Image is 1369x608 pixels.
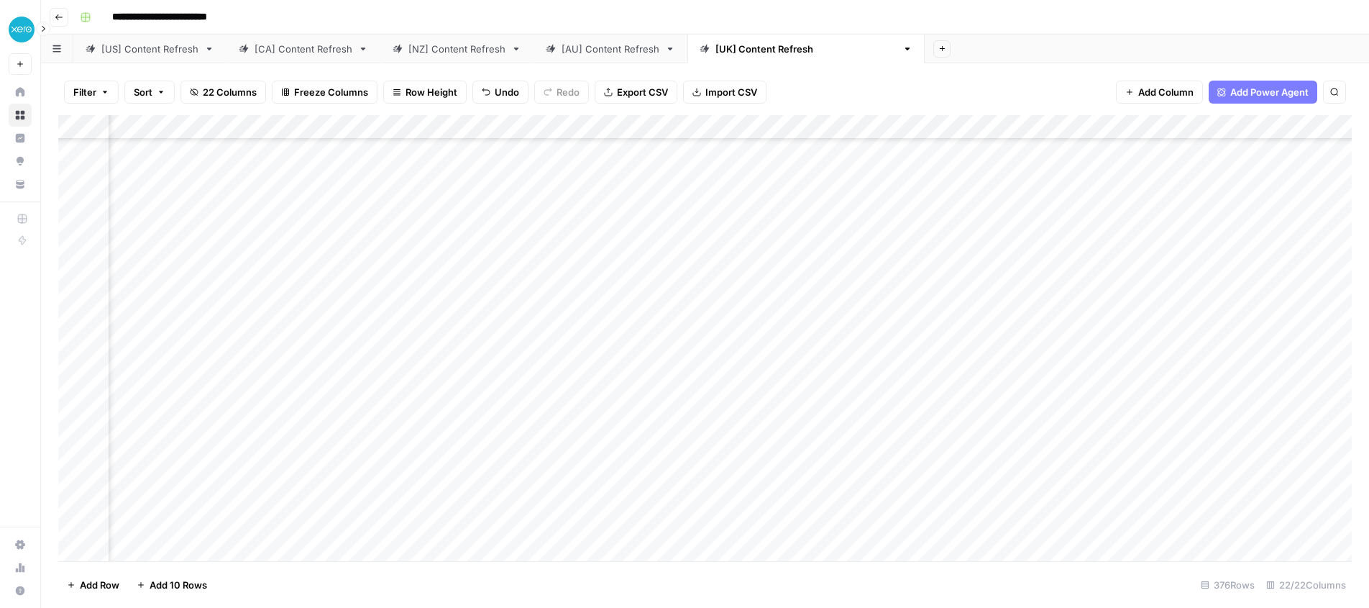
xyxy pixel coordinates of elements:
a: [US] Content Refresh [73,35,226,63]
a: [NZ] Content Refresh [380,35,534,63]
div: 22/22 Columns [1260,573,1352,596]
span: Undo [495,85,519,99]
button: Add Power Agent [1209,81,1317,104]
a: Settings [9,533,32,556]
button: Add Row [58,573,128,596]
span: 22 Columns [203,85,257,99]
img: XeroOps Logo [9,17,35,42]
span: Add Column [1138,85,1194,99]
button: Freeze Columns [272,81,377,104]
button: Workspace: XeroOps [9,12,32,47]
span: Add 10 Rows [150,578,207,592]
a: Opportunities [9,150,32,173]
div: [[GEOGRAPHIC_DATA]] Content Refresh [715,42,897,56]
div: [AU] Content Refresh [562,42,659,56]
button: Add Column [1116,81,1203,104]
button: Row Height [383,81,467,104]
button: Redo [534,81,589,104]
span: Sort [134,85,152,99]
a: Insights [9,127,32,150]
a: Home [9,81,32,104]
span: Filter [73,85,96,99]
button: 22 Columns [180,81,266,104]
span: Add Power Agent [1230,85,1309,99]
span: Redo [557,85,580,99]
span: Freeze Columns [294,85,368,99]
span: Import CSV [705,85,757,99]
button: Add 10 Rows [128,573,216,596]
button: Filter [64,81,119,104]
span: Row Height [406,85,457,99]
a: [AU] Content Refresh [534,35,687,63]
button: Help + Support [9,579,32,602]
a: Browse [9,104,32,127]
a: [[GEOGRAPHIC_DATA]] Content Refresh [687,35,925,63]
div: 376 Rows [1195,573,1260,596]
div: [US] Content Refresh [101,42,198,56]
a: Your Data [9,173,32,196]
div: [CA] Content Refresh [255,42,352,56]
span: Add Row [80,578,119,592]
span: Export CSV [617,85,668,99]
button: Undo [472,81,528,104]
button: Import CSV [683,81,766,104]
a: [CA] Content Refresh [226,35,380,63]
a: Usage [9,556,32,579]
div: [NZ] Content Refresh [408,42,505,56]
button: Sort [124,81,175,104]
button: Export CSV [595,81,677,104]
